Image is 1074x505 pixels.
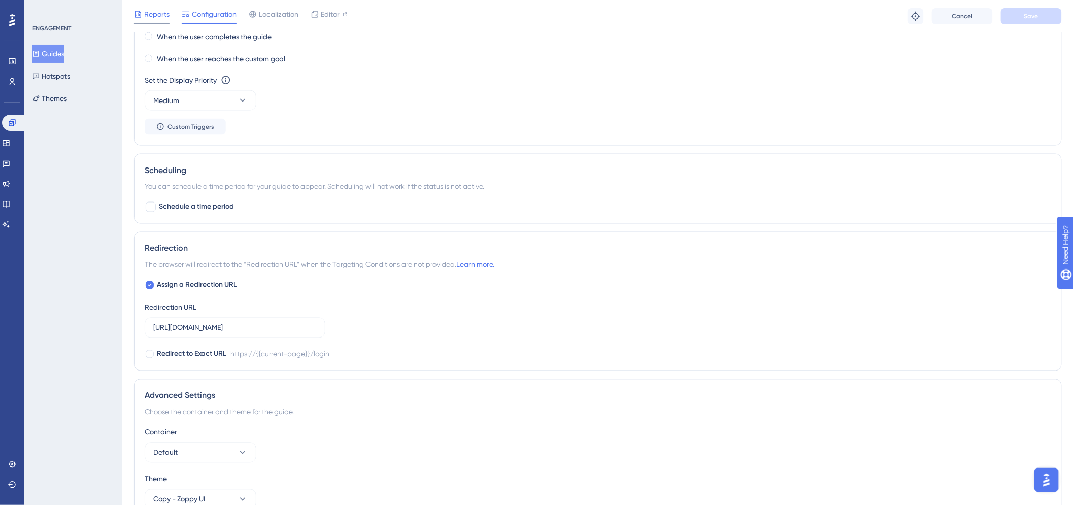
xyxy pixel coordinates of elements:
label: When the user completes the guide [157,30,272,43]
span: Localization [259,8,298,20]
div: Advanced Settings [145,390,1051,402]
div: Container [145,426,1051,439]
button: Cancel [932,8,993,24]
div: Redirection URL [145,301,196,314]
div: https://{{current-page}}/login [230,348,329,360]
div: ENGAGEMENT [32,24,71,32]
button: Hotspots [32,67,70,85]
span: Need Help? [24,3,63,15]
span: Configuration [192,8,237,20]
button: Save [1001,8,1062,24]
span: Save [1024,12,1038,20]
div: Choose the container and theme for the guide. [145,406,1051,418]
div: Scheduling [145,164,1051,177]
button: Themes [32,89,67,108]
span: Medium [153,94,179,107]
input: https://www.example.com/ [153,322,317,333]
span: The browser will redirect to the “Redirection URL” when the Targeting Conditions are not provided. [145,259,494,271]
span: Cancel [952,12,973,20]
span: Reports [144,8,170,20]
span: Editor [321,8,340,20]
span: Default [153,447,178,459]
button: Medium [145,90,256,111]
div: Set the Display Priority [145,74,217,86]
div: You can schedule a time period for your guide to appear. Scheduling will not work if the status i... [145,181,1051,193]
div: Redirection [145,243,1051,255]
a: Learn more. [456,261,494,269]
button: Custom Triggers [145,119,226,135]
button: Guides [32,45,64,63]
span: Schedule a time period [159,201,234,213]
div: Theme [145,473,1051,485]
button: Default [145,443,256,463]
span: Custom Triggers [167,123,214,131]
span: Assign a Redirection URL [157,279,237,291]
span: Redirect to Exact URL [157,348,226,360]
iframe: UserGuiding AI Assistant Launcher [1031,465,1062,495]
label: When the user reaches the custom goal [157,53,285,65]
